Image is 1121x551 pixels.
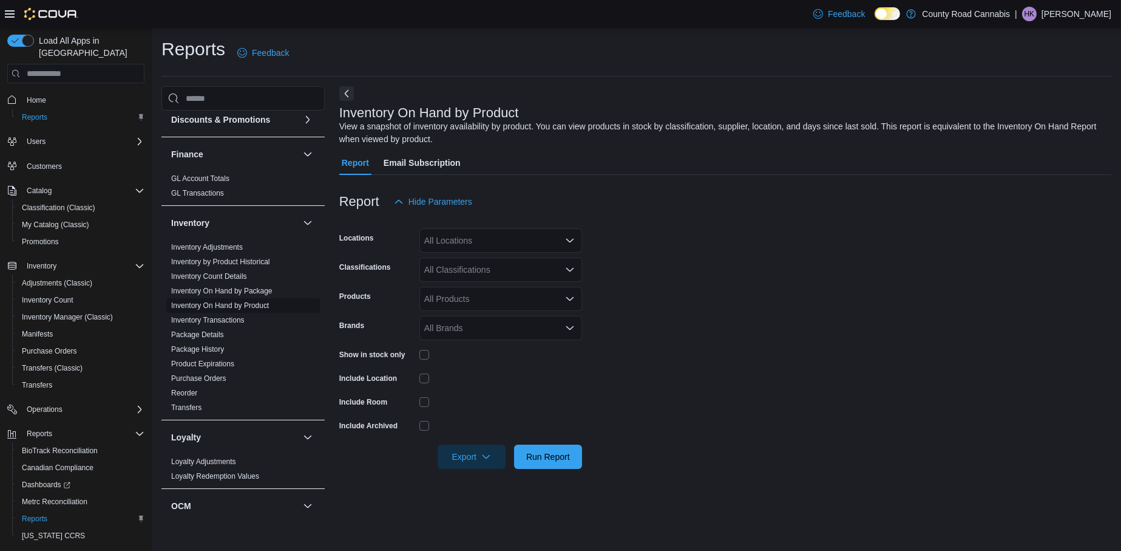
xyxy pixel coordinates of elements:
[17,460,98,475] a: Canadian Compliance
[12,343,149,360] button: Purchase Orders
[17,495,144,509] span: Metrc Reconciliation
[565,323,575,333] button: Open list of options
[171,344,224,354] span: Package History
[171,217,298,229] button: Inventory
[171,287,273,295] a: Inventory On Hand by Package
[171,457,236,466] a: Loyalty Adjustments
[565,236,575,245] button: Open list of options
[17,217,94,232] a: My Catalog (Classic)
[12,493,149,510] button: Metrc Reconciliation
[22,220,89,230] span: My Catalog (Classic)
[808,2,870,26] a: Feedback
[24,8,78,20] img: Cova
[339,106,519,120] h3: Inventory On Hand by Product
[171,243,243,252] a: Inventory Adjustments
[565,265,575,275] button: Open list of options
[17,344,82,358] a: Purchase Orders
[17,200,100,215] a: Classification (Classic)
[171,388,197,398] span: Reorder
[22,402,144,417] span: Operations
[171,286,273,296] span: Inventory On Hand by Package
[339,321,364,330] label: Brands
[1022,7,1037,21] div: Harinder Kaur
[300,147,315,162] button: Finance
[27,95,46,105] span: Home
[171,315,245,325] span: Inventory Transactions
[171,114,298,126] button: Discounts & Promotions
[514,445,582,469] button: Run Report
[2,157,149,175] button: Customers
[922,7,1010,21] p: County Road Cannabis
[171,258,270,266] a: Inventory by Product Historical
[1015,7,1017,21] p: |
[17,310,118,324] a: Inventory Manager (Classic)
[171,272,247,281] span: Inventory Count Details
[1041,7,1111,21] p: [PERSON_NAME]
[22,112,47,122] span: Reports
[22,329,53,339] span: Manifests
[12,459,149,476] button: Canadian Compliance
[27,405,63,414] span: Operations
[526,451,570,463] span: Run Report
[17,443,103,458] a: BioTrack Reconciliation
[232,41,294,65] a: Feedback
[34,35,144,59] span: Load All Apps in [GEOGRAPHIC_DATA]
[27,137,46,146] span: Users
[22,183,144,198] span: Catalog
[12,527,149,544] button: [US_STATE] CCRS
[171,242,243,252] span: Inventory Adjustments
[17,217,144,232] span: My Catalog (Classic)
[565,294,575,304] button: Open list of options
[22,134,144,149] span: Users
[22,402,67,417] button: Operations
[22,93,51,108] a: Home
[339,421,398,431] label: Include Archived
[2,133,149,150] button: Users
[171,403,202,412] span: Transfers
[22,278,92,288] span: Adjustments (Classic)
[17,234,64,249] a: Promotions
[12,360,149,377] button: Transfers (Classic)
[171,500,191,512] h3: OCM
[27,261,56,271] span: Inventory
[171,431,298,443] button: Loyalty
[22,237,59,247] span: Promotions
[171,189,224,197] a: GL Transactions
[17,293,78,307] a: Inventory Count
[12,199,149,216] button: Classification (Classic)
[339,292,371,301] label: Products
[17,276,144,290] span: Adjustments (Classic)
[339,233,374,243] label: Locations
[171,330,224,340] span: Package Details
[12,510,149,527] button: Reports
[17,110,52,125] a: Reports
[171,316,245,324] a: Inventory Transactions
[171,148,203,160] h3: Finance
[384,151,461,175] span: Email Subscription
[17,276,97,290] a: Adjustments (Classic)
[22,259,144,273] span: Inventory
[2,425,149,442] button: Reports
[161,37,225,61] h1: Reports
[22,295,73,305] span: Inventory Count
[22,312,113,322] span: Inventory Manager (Classic)
[27,429,52,439] span: Reports
[171,431,201,443] h3: Loyalty
[12,109,149,126] button: Reports
[171,301,269,310] a: Inventory On Hand by Product
[300,430,315,445] button: Loyalty
[12,233,149,250] button: Promotions
[342,151,369,175] span: Report
[22,531,85,541] span: [US_STATE] CCRS
[22,259,61,273] button: Inventory
[2,91,149,108] button: Home
[17,529,90,543] a: [US_STATE] CCRS
[2,401,149,418] button: Operations
[17,344,144,358] span: Purchase Orders
[339,262,391,272] label: Classifications
[171,272,247,281] a: Inventory Count Details
[12,476,149,493] a: Dashboards
[12,216,149,233] button: My Catalog (Classic)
